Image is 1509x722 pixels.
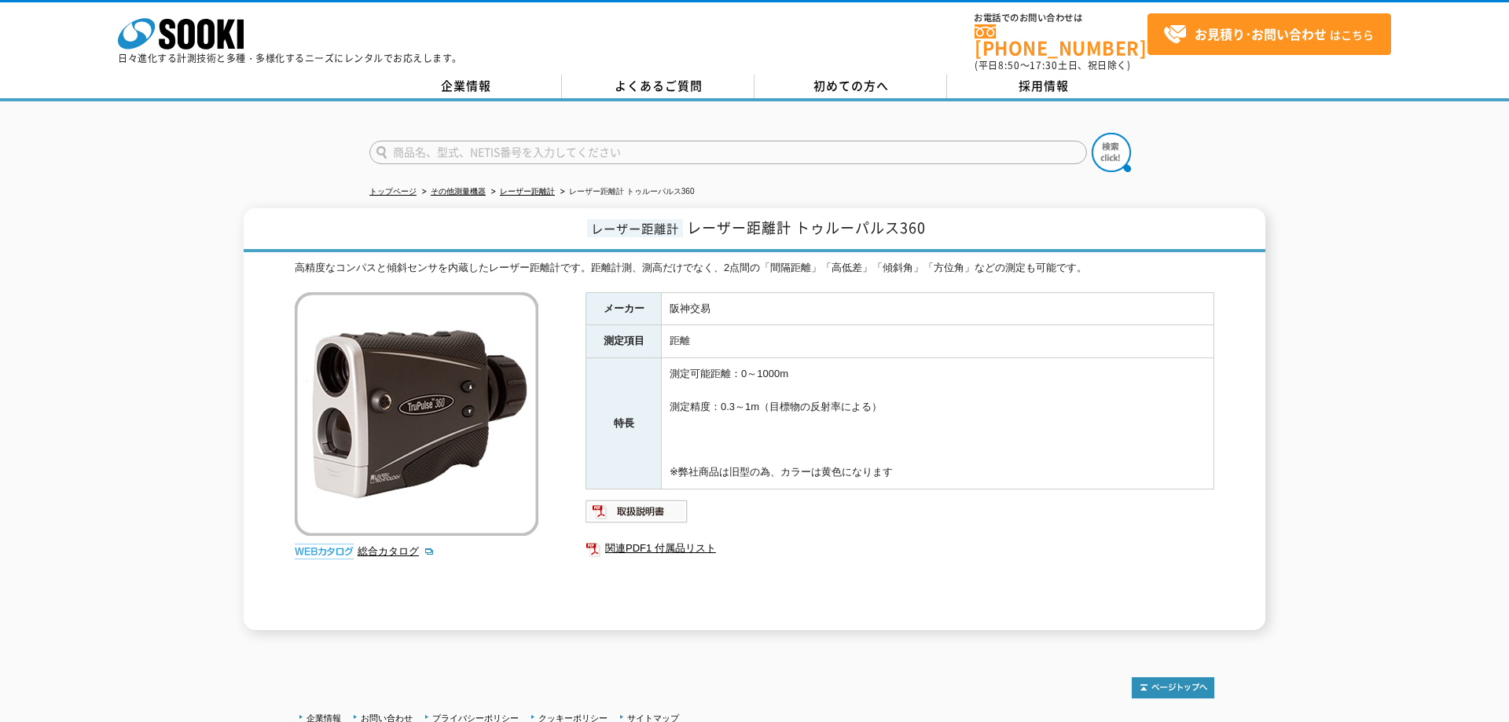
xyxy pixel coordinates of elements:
img: レーザー距離計 トゥルーパルス360 [295,292,538,536]
img: 取扱説明書 [586,499,688,524]
th: メーカー [586,292,662,325]
a: 関連PDF1 付属品リスト [586,538,1214,559]
a: トップページ [369,187,417,196]
a: 採用情報 [947,75,1140,98]
span: はこちら [1163,23,1374,46]
a: [PHONE_NUMBER] [975,24,1147,57]
th: 特長 [586,358,662,489]
a: レーザー距離計 [500,187,555,196]
img: webカタログ [295,544,354,559]
a: 企業情報 [369,75,562,98]
span: お電話でのお問い合わせは [975,13,1147,23]
span: 8:50 [998,58,1020,72]
span: (平日 ～ 土日、祝日除く) [975,58,1130,72]
a: その他測量機器 [431,187,486,196]
th: 測定項目 [586,325,662,358]
td: 距離 [662,325,1214,358]
img: トップページへ [1132,677,1214,698]
strong: お見積り･お問い合わせ [1195,24,1327,43]
li: レーザー距離計 トゥルーパルス360 [557,184,694,200]
a: 取扱説明書 [586,509,688,521]
input: 商品名、型式、NETIS番号を入力してください [369,141,1087,164]
div: 高精度なコンパスと傾斜センサを内蔵したレーザー距離計です。距離計測、測高だけでなく、2点間の「間隔距離」「高低差」「傾斜角」「方位角」などの測定も可能です。 [295,260,1214,277]
span: 17:30 [1030,58,1058,72]
span: レーザー距離計 [587,219,683,237]
a: よくあるご質問 [562,75,754,98]
img: btn_search.png [1092,133,1131,172]
span: 初めての方へ [813,77,889,94]
a: 初めての方へ [754,75,947,98]
td: 阪神交易 [662,292,1214,325]
a: お見積り･お問い合わせはこちら [1147,13,1391,55]
span: レーザー距離計 トゥルーパルス360 [687,217,926,238]
p: 日々進化する計測技術と多種・多様化するニーズにレンタルでお応えします。 [118,53,462,63]
a: 総合カタログ [358,545,435,557]
td: 測定可能距離：0～1000m 測定精度：0.3～1m（目標物の反射率による） ※弊社商品は旧型の為、カラーは黄色になります [662,358,1214,489]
